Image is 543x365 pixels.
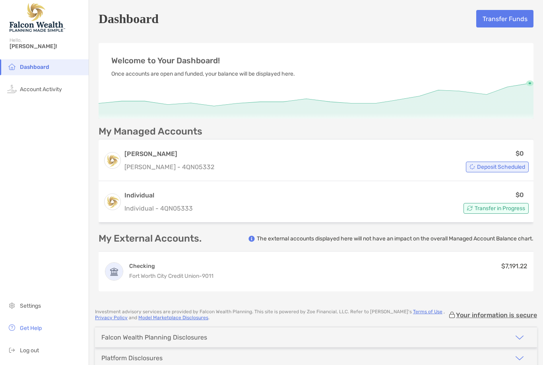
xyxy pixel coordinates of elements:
[105,194,120,210] img: logo account
[111,69,521,79] p: Once accounts are open and funded, your balance will be displayed here.
[20,86,62,93] span: Account Activity
[257,235,533,242] p: The external accounts displayed here will not have an impact on the overall Managed Account Balan...
[515,333,524,342] img: icon arrow
[20,347,39,354] span: Log out
[7,84,17,94] img: activity icon
[105,152,120,168] img: logo account
[124,203,193,213] p: Individual - 4QN05333
[20,325,42,332] span: Get Help
[20,303,41,309] span: Settings
[477,165,525,169] span: Deposit Scheduled
[124,149,214,159] h3: [PERSON_NAME]
[129,273,202,279] span: Fort Worth City Credit Union -
[7,345,17,355] img: logout icon
[101,354,163,362] div: Platform Disclosures
[516,190,524,200] p: $0
[101,334,207,341] div: Falcon Wealth Planning Disclosures
[248,236,255,242] img: info
[475,206,525,211] span: Transfer in Progress
[129,262,213,270] h4: Checking
[10,3,65,32] img: Falcon Wealth Planning Logo
[7,301,17,310] img: settings icon
[20,64,49,70] span: Dashboard
[99,127,202,137] p: My Managed Accounts
[7,62,17,71] img: household icon
[99,10,159,28] h5: Dashboard
[99,234,202,244] p: My External Accounts.
[202,273,213,279] span: 9011
[124,162,214,172] p: [PERSON_NAME] - 4QN05332
[111,56,521,66] p: Welcome to Your Dashboard!
[138,315,208,320] a: Model Marketplace Disclosures
[469,164,475,170] img: Account Status icon
[95,309,448,321] p: Investment advisory services are provided by Falcon Wealth Planning . This site is powered by Zoe...
[456,311,537,319] p: Your information is secure
[10,43,84,50] span: [PERSON_NAME]!
[515,353,524,363] img: icon arrow
[124,191,193,200] h3: Individual
[501,262,527,270] span: $7,191.22
[413,309,442,314] a: Terms of Use
[95,315,128,320] a: Privacy Policy
[105,263,123,280] img: FREEDOM CHECKING
[7,323,17,332] img: get-help icon
[476,10,533,27] button: Transfer Funds
[467,205,473,211] img: Account Status icon
[516,148,524,158] p: $0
